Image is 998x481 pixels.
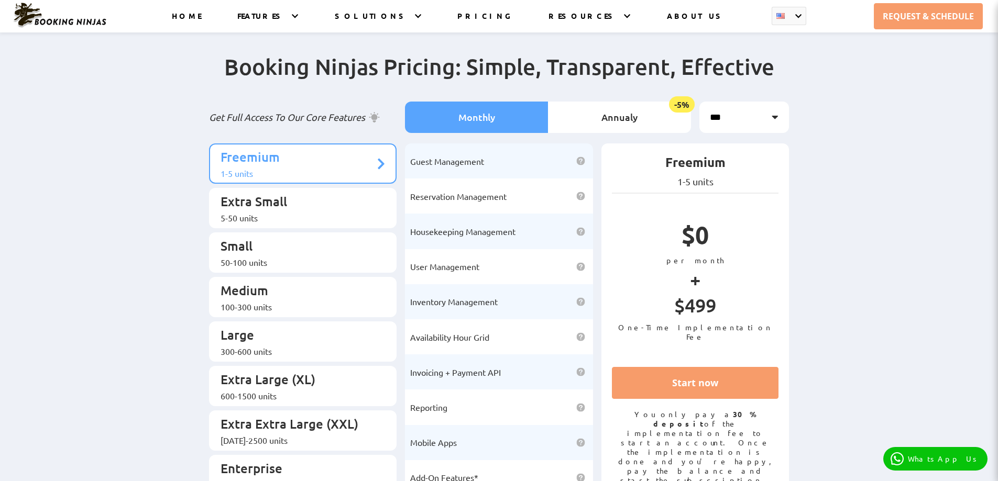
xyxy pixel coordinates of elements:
[221,212,375,223] div: 5-50 units
[410,332,489,342] span: Availability Hour Grid
[410,156,484,166] span: Guest Management
[576,297,585,306] img: help icon
[548,102,691,133] li: Annualy
[221,327,375,346] p: Large
[221,416,375,435] p: Extra Extra Large (XXL)
[221,238,375,257] p: Small
[221,168,375,178] div: 1-5 units
[410,296,498,307] span: Inventory Management
[410,226,516,237] span: Housekeeping Management
[410,402,447,412] span: Reporting
[576,438,585,447] img: help icon
[209,53,789,102] h2: Booking Ninjas Pricing: Simple, Transparent, Effective
[221,460,375,479] p: Enterprise
[221,371,375,390] p: Extra Large (XL)
[410,261,479,272] span: User Management
[221,257,375,267] div: 50-100 units
[667,11,725,32] a: ABOUT US
[209,111,397,124] p: Get Full Access To Our Core Features
[576,156,585,165] img: help icon
[612,154,779,176] p: Freemium
[221,390,375,401] div: 600-1500 units
[221,149,375,168] p: Freemium
[653,409,756,428] strong: 30% deposit
[221,435,375,445] div: [DATE]-2500 units
[576,262,585,271] img: help icon
[405,102,548,133] li: Monthly
[576,403,585,412] img: help icon
[669,96,695,113] span: -5%
[612,265,779,294] p: +
[335,11,408,32] a: SOLUTIONS
[576,192,585,200] img: help icon
[410,191,507,202] span: Reservation Management
[576,227,585,236] img: help icon
[221,301,375,312] div: 100-300 units
[612,255,779,265] p: per month
[221,282,375,301] p: Medium
[612,367,779,399] a: Start now
[221,346,375,356] div: 300-600 units
[883,447,988,471] a: WhatsApp Us
[612,322,779,341] p: One-Time Implementation Fee
[410,367,501,377] span: Invoicing + Payment API
[908,454,980,463] p: WhatsApp Us
[612,176,779,187] p: 1-5 units
[576,332,585,341] img: help icon
[172,11,201,32] a: HOME
[576,367,585,376] img: help icon
[237,11,285,32] a: FEATURES
[549,11,617,32] a: RESOURCES
[612,219,779,255] p: $0
[221,193,375,212] p: Extra Small
[457,11,512,32] a: PRICING
[410,437,457,448] span: Mobile Apps
[612,294,779,322] p: $499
